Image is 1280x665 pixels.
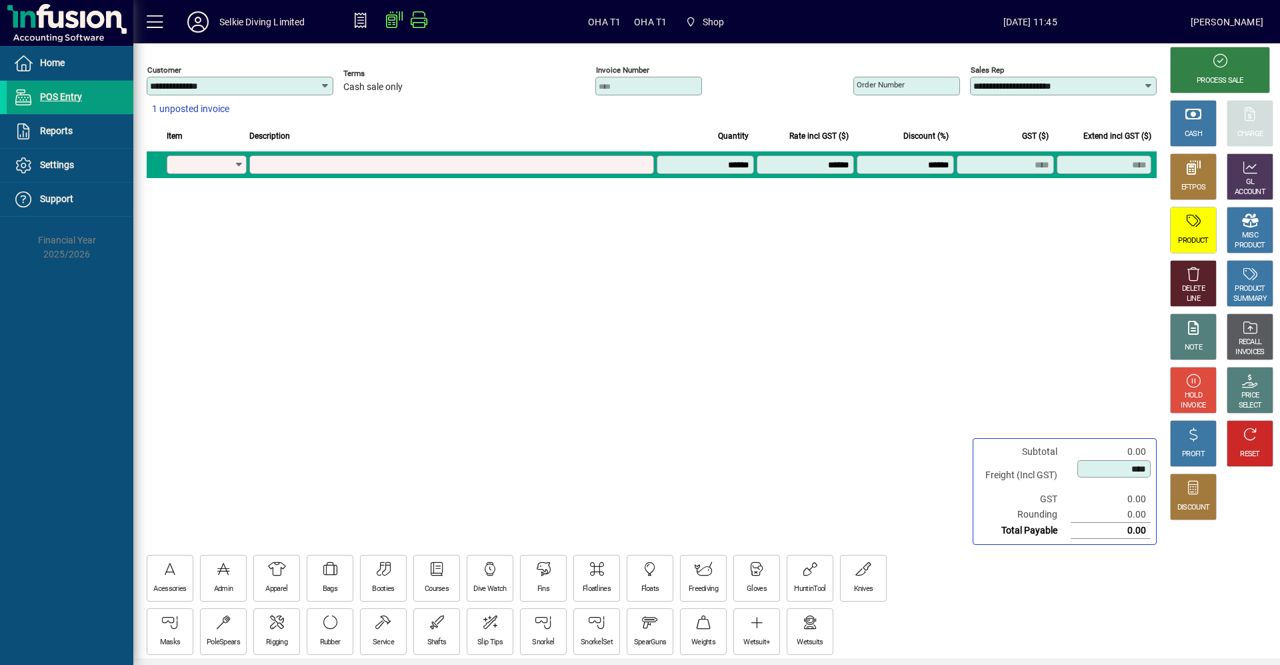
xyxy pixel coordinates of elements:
[40,125,73,136] span: Reports
[979,460,1071,492] td: Freight (Incl GST)
[207,638,240,648] div: PoleSpears
[266,638,287,648] div: Rigging
[7,183,133,216] a: Support
[596,65,649,75] mat-label: Invoice number
[1235,348,1264,358] div: INVOICES
[979,444,1071,460] td: Subtotal
[373,638,394,648] div: Service
[854,584,873,594] div: Knives
[1071,523,1151,539] td: 0.00
[40,159,74,170] span: Settings
[7,115,133,148] a: Reports
[794,584,825,594] div: HuntinTool
[40,91,82,102] span: POS Entry
[1240,450,1260,460] div: RESET
[691,638,715,648] div: Weights
[532,638,554,648] div: Snorkel
[323,584,337,594] div: Bags
[1239,338,1262,348] div: RECALL
[1233,294,1267,304] div: SUMMARY
[477,638,503,648] div: Slip Tips
[971,65,1004,75] mat-label: Sales rep
[147,65,181,75] mat-label: Customer
[40,57,65,68] span: Home
[1182,450,1205,460] div: PROFIT
[1235,284,1265,294] div: PRODUCT
[147,97,235,121] button: 1 unposted invoice
[343,82,403,93] span: Cash sale only
[581,638,613,648] div: SnorkelSet
[747,584,767,594] div: Gloves
[7,47,133,80] a: Home
[903,129,949,143] span: Discount (%)
[703,11,725,33] span: Shop
[979,507,1071,523] td: Rounding
[1177,503,1209,513] div: DISCOUNT
[1235,187,1265,197] div: ACCOUNT
[583,584,611,594] div: Floatlines
[1083,129,1151,143] span: Extend incl GST ($)
[718,129,749,143] span: Quantity
[634,638,667,648] div: SpearGuns
[1181,183,1206,193] div: EFTPOS
[177,10,219,34] button: Profile
[1181,401,1205,411] div: INVOICE
[870,11,1191,33] span: [DATE] 11:45
[153,584,186,594] div: Acessories
[1071,444,1151,460] td: 0.00
[634,11,667,33] span: OHA T1
[641,584,659,594] div: Floats
[689,584,718,594] div: Freediving
[797,638,823,648] div: Wetsuits
[1185,129,1202,139] div: CASH
[979,523,1071,539] td: Total Payable
[1182,284,1205,294] div: DELETE
[789,129,849,143] span: Rate incl GST ($)
[979,492,1071,507] td: GST
[152,102,229,116] span: 1 unposted invoice
[343,69,423,78] span: Terms
[1178,236,1208,246] div: PRODUCT
[1246,177,1255,187] div: GL
[167,129,183,143] span: Item
[1071,507,1151,523] td: 0.00
[427,638,447,648] div: Shafts
[7,149,133,182] a: Settings
[214,584,233,594] div: Admin
[1241,391,1259,401] div: PRICE
[40,193,73,204] span: Support
[320,638,341,648] div: Rubber
[1197,76,1243,86] div: PROCESS SALE
[1191,11,1263,33] div: [PERSON_NAME]
[1237,129,1263,139] div: CHARGE
[1235,241,1265,251] div: PRODUCT
[1071,492,1151,507] td: 0.00
[1022,129,1049,143] span: GST ($)
[265,584,287,594] div: Apparel
[588,11,621,33] span: OHA T1
[425,584,449,594] div: Courses
[1239,401,1262,411] div: SELECT
[1185,391,1202,401] div: HOLD
[473,584,506,594] div: Dive Watch
[1242,231,1258,241] div: MISC
[537,584,549,594] div: Fins
[249,129,290,143] span: Description
[372,584,394,594] div: Booties
[219,11,305,33] div: Selkie Diving Limited
[1185,343,1202,353] div: NOTE
[743,638,769,648] div: Wetsuit+
[1187,294,1200,304] div: LINE
[680,10,729,34] span: Shop
[160,638,181,648] div: Masks
[857,80,905,89] mat-label: Order number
